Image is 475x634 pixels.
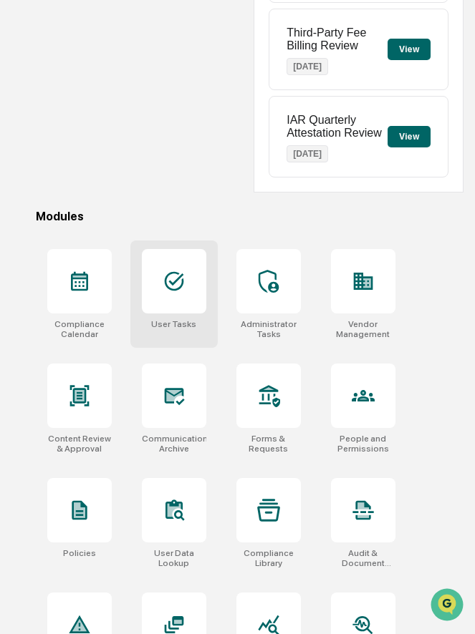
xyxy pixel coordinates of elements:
[388,39,431,60] button: View
[331,548,395,568] div: Audit & Document Logs
[49,109,235,124] div: Start new chat
[49,124,181,135] div: We're available if you need us!
[47,319,112,339] div: Compliance Calendar
[142,434,206,454] div: Communications Archive
[47,434,112,454] div: Content Review & Approval
[29,180,92,195] span: Preclearance
[287,58,328,75] p: [DATE]
[9,175,98,200] a: 🖐️Preclearance
[118,180,178,195] span: Attestations
[287,26,387,52] p: Third-Party Fee Billing Review
[143,243,173,253] span: Pylon
[14,30,261,53] p: How can we help?
[388,126,431,147] button: View
[151,319,196,329] div: User Tasks
[98,175,183,200] a: 🗄️Attestations
[236,548,301,568] div: Compliance Library
[101,242,173,253] a: Powered byPylon
[287,145,328,162] p: [DATE]
[244,114,261,131] button: Start new chat
[9,202,96,228] a: 🔎Data Lookup
[36,210,464,223] div: Modules
[429,587,468,625] iframe: Open customer support
[29,208,90,222] span: Data Lookup
[331,434,395,454] div: People and Permissions
[14,109,40,135] img: 1746055101610-c473b297-6a78-478c-a979-82029cc54cd1
[142,548,206,568] div: User Data Lookup
[287,114,387,140] p: IAR Quarterly Attestation Review
[104,182,115,193] div: 🗄️
[236,434,301,454] div: Forms & Requests
[14,209,26,220] div: 🔎
[236,319,301,339] div: Administrator Tasks
[63,548,96,558] div: Policies
[331,319,395,339] div: Vendor Management
[14,182,26,193] div: 🖐️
